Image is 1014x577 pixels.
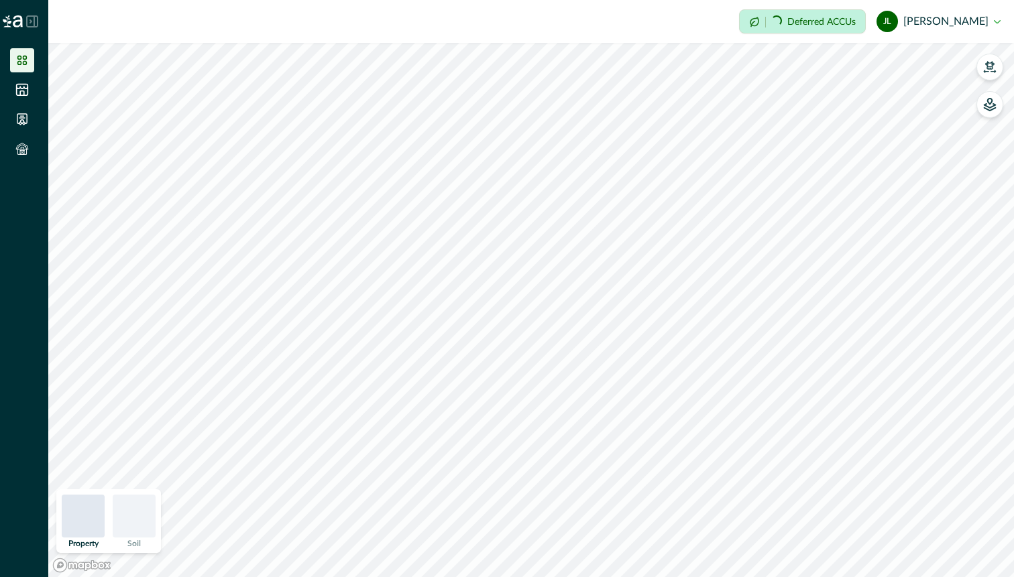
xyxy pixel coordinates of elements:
a: Mapbox logo [52,558,111,573]
p: Deferred ACCUs [787,17,856,27]
canvas: Map [48,43,1014,577]
p: Soil [127,539,141,548]
p: Property [68,539,99,548]
img: Logo [3,15,23,27]
button: Jean Liebenberg[PERSON_NAME] [877,5,1001,38]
